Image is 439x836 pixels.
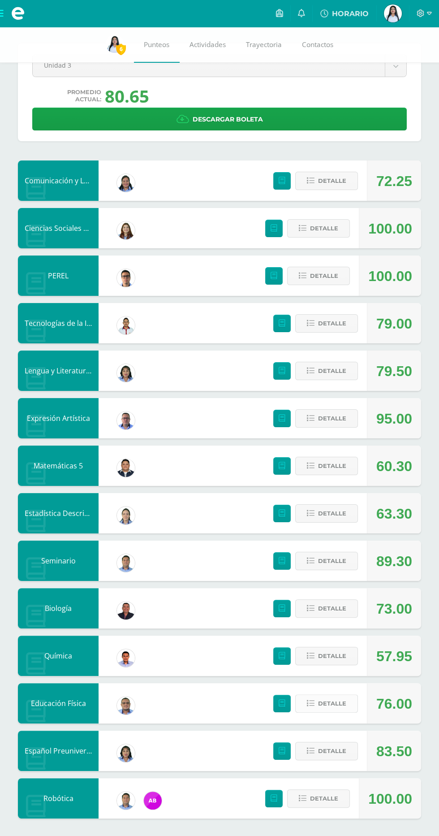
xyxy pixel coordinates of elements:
[18,160,99,201] div: Comunicación y Lenguaje L3, Inglés 5
[318,410,346,427] span: Detalle
[18,636,99,676] div: Química
[295,647,358,665] button: Detalle
[117,507,135,524] img: 564a5008c949b7a933dbd60b14cd9c11.png
[67,89,101,103] span: Promedio actual:
[144,792,162,810] img: cdd5a179f6cd94f9dc1b5064bcc2680a.png
[193,108,263,130] span: Descargar boleta
[318,648,346,664] span: Detalle
[295,457,358,475] button: Detalle
[18,541,99,581] div: Seminario
[295,694,358,713] button: Detalle
[295,552,358,570] button: Detalle
[376,161,412,201] div: 72.25
[287,267,350,285] button: Detalle
[368,256,412,296] div: 100.00
[18,208,99,248] div: Ciencias Sociales y Formación Ciudadana 5
[44,55,374,76] span: Unidad 3
[310,220,338,237] span: Detalle
[295,504,358,523] button: Detalle
[318,553,346,569] span: Detalle
[117,221,135,239] img: 9d377caae0ea79d9f2233f751503500a.png
[295,362,358,380] button: Detalle
[295,599,358,618] button: Detalle
[376,636,412,676] div: 57.95
[376,589,412,629] div: 73.00
[292,27,344,63] a: Contactos
[18,446,99,486] div: Matemáticas 5
[295,172,358,190] button: Detalle
[368,208,412,249] div: 100.00
[376,399,412,439] div: 95.00
[318,315,346,332] span: Detalle
[18,731,99,771] div: Español Preuniversitario
[318,505,346,522] span: Detalle
[287,789,350,808] button: Detalle
[117,269,135,287] img: 7b62136f9b4858312d6e1286188a04bf.png
[376,731,412,771] div: 83.50
[117,649,135,667] img: 70cb7eb60b8f550c2f33c1bb3b1b05b9.png
[117,174,135,192] img: 8a517a26fde2b7d9032ce51f9264dd8d.png
[287,219,350,238] button: Detalle
[18,588,99,628] div: Biología
[376,684,412,724] div: 76.00
[106,35,124,53] img: 47f264ab4f4bda5f81ed132c1f52aede.png
[310,268,338,284] span: Detalle
[117,316,135,334] img: 2c9694ff7bfac5f5943f65b81010a575.png
[302,40,333,49] span: Contactos
[376,541,412,581] div: 89.30
[295,742,358,760] button: Detalle
[376,446,412,486] div: 60.30
[117,364,135,382] img: f902e38f6c2034015b0cb4cda7b0c891.png
[318,173,346,189] span: Detalle
[376,351,412,391] div: 79.50
[236,27,292,63] a: Trayectoria
[18,256,99,296] div: PEREL
[117,554,135,572] img: 7d6a89eaefe303c7f494a11f338f7e72.png
[18,303,99,343] div: Tecnologías de la Información y Comunicación 5
[295,314,358,333] button: Detalle
[318,458,346,474] span: Detalle
[18,398,99,438] div: Expresión Artística
[376,303,412,344] div: 79.00
[318,363,346,379] span: Detalle
[134,27,180,63] a: Punteos
[117,412,135,429] img: 13b0349025a0e0de4e66ee4ed905f431.png
[117,602,135,619] img: 26b32a793cf393e8c14c67795abc6c50.png
[384,4,402,22] img: 47f264ab4f4bda5f81ed132c1f52aede.png
[18,351,99,391] div: Lengua y Literatura 5
[117,697,135,715] img: 2b8a8d37dfce9e9e6e54bdeb0b7e5ca7.png
[310,790,338,807] span: Detalle
[318,600,346,617] span: Detalle
[318,743,346,759] span: Detalle
[117,459,135,477] img: d947e860bee2cfd18864362c840b1d10.png
[180,27,236,63] a: Actividades
[117,792,135,810] img: 7d6a89eaefe303c7f494a11f338f7e72.png
[116,43,126,55] span: 6
[105,84,149,108] div: 80.65
[144,40,169,49] span: Punteos
[33,55,406,77] a: Unidad 3
[376,494,412,534] div: 63.30
[318,695,346,712] span: Detalle
[332,9,369,18] span: HORARIO
[32,108,407,130] a: Descargar boleta
[189,40,226,49] span: Actividades
[18,778,99,819] div: Robótica
[368,779,412,819] div: 100.00
[246,40,282,49] span: Trayectoria
[117,744,135,762] img: f902e38f6c2034015b0cb4cda7b0c891.png
[295,409,358,428] button: Detalle
[18,683,99,723] div: Educación Física
[18,493,99,533] div: Estadística Descriptiva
